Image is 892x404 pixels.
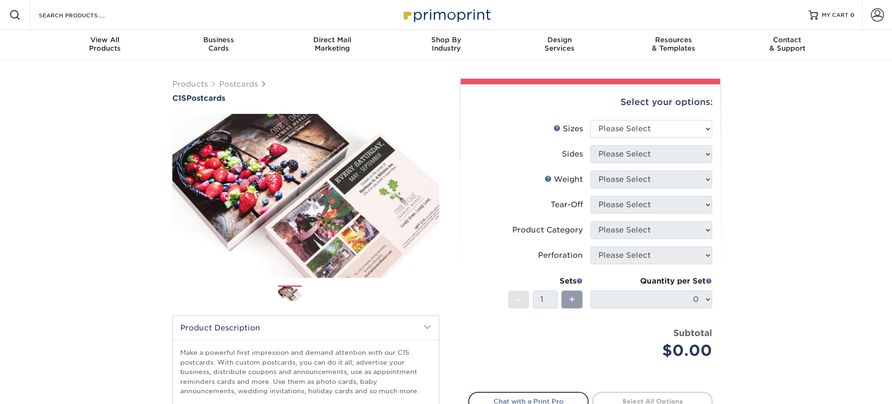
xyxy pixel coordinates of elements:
[617,36,730,52] div: & Templates
[389,36,503,52] div: Industry
[172,104,439,288] img: C1S 01
[38,9,129,21] input: SEARCH PRODUCTS.....
[590,276,712,287] div: Quantity per Set
[162,36,275,52] div: Cards
[173,316,439,340] h2: Product Description
[503,36,617,44] span: Design
[468,84,713,120] div: Select your options:
[275,36,389,52] div: Marketing
[551,199,583,210] div: Tear-Off
[275,36,389,44] span: Direct Mail
[617,30,730,60] a: Resources& Templates
[389,30,503,60] a: Shop ByIndustry
[508,276,583,287] div: Sets
[219,80,258,89] a: Postcards
[503,30,617,60] a: DesignServices
[48,36,162,52] div: Products
[538,250,583,261] div: Perforation
[278,286,302,302] img: Postcards 01
[310,282,333,305] img: Postcards 02
[673,328,712,338] strong: Subtotal
[162,30,275,60] a: BusinessCards
[730,36,844,44] span: Contact
[730,36,844,52] div: & Support
[172,80,208,89] a: Products
[389,36,503,44] span: Shop By
[512,224,583,236] div: Product Category
[545,174,583,185] div: Weight
[730,30,844,60] a: Contact& Support
[822,11,848,19] span: MY CART
[553,123,583,135] div: Sizes
[562,149,583,160] div: Sides
[162,36,275,44] span: Business
[48,30,162,60] a: View AllProducts
[597,339,712,362] div: $0.00
[172,94,186,103] span: C1S
[48,36,162,44] span: View All
[503,36,617,52] div: Services
[617,36,730,44] span: Resources
[516,292,521,307] span: -
[172,94,439,103] a: C1SPostcards
[569,292,575,307] span: +
[850,12,855,18] span: 0
[399,5,493,25] img: Primoprint
[172,94,439,103] h1: Postcards
[275,30,389,60] a: Direct MailMarketing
